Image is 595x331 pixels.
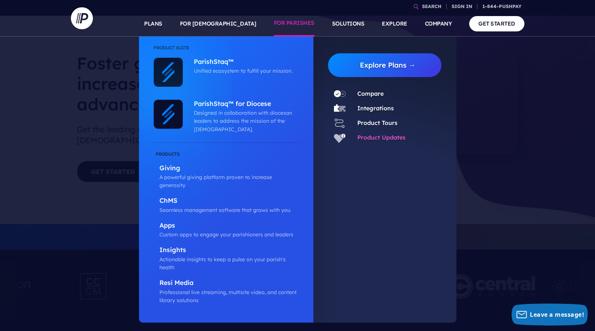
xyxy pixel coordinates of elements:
a: ChMS Seamless management software that grows with you [154,197,299,214]
img: Integrations - Icon [334,103,346,114]
a: FOR PARISHES [274,11,315,37]
p: A powerful giving platform proven to increase generosity [159,173,299,190]
span: Leave a message! [530,311,584,319]
img: ParishStaq™ - Icon [154,58,183,87]
a: EXPLORE [382,11,407,37]
p: Resi Media [159,279,299,288]
a: Compare - Icon [328,88,351,100]
a: COMPANY [425,11,452,37]
a: Integrations [357,104,394,112]
a: ParishStaq™ for Diocese Designed in collaboration with diocesan leaders to address the mission of... [183,100,295,133]
a: Product Tours - Icon [328,117,351,129]
a: FOR [DEMOGRAPHIC_DATA] [180,11,256,37]
a: PLANS [144,11,162,37]
a: Product Updates [357,134,406,141]
a: ParishStaq™ Unified ecosystem to fulfill your mission. [183,58,295,75]
p: Actionable insights to keep a pulse on your parish's health [159,255,299,272]
p: Professional live streaming, multisite video, and content library solutions [159,288,299,305]
a: GET STARTED [469,16,524,31]
a: Insights Actionable insights to keep a pulse on your parish's health [154,246,299,271]
p: Custom apps to engage your parishioners and leaders [159,231,299,239]
img: ParishStaq™ for Diocese - Icon [154,100,183,129]
p: Designed in collaboration with diocesan leaders to address the mission of the [DEMOGRAPHIC_DATA]. [194,109,295,133]
img: Product Updates - Icon [334,132,346,144]
a: Resi Media Professional live streaming, multisite video, and content library solutions [154,279,299,304]
a: Compare [357,90,384,97]
p: Seamless management software that grows with you [159,206,299,214]
img: Product Tours - Icon [334,117,346,129]
button: Leave a message! [512,304,588,326]
a: SOLUTIONS [332,11,365,37]
p: Apps [159,221,299,231]
a: Explore Plans → [334,53,442,77]
p: ParishStaq™ [194,58,295,67]
a: Product Tours [357,119,398,126]
p: ChMS [159,197,299,206]
li: Product Suite [154,44,299,58]
img: Compare - Icon [334,88,346,100]
a: Apps Custom apps to engage your parishioners and leaders [154,221,299,239]
a: Giving A powerful giving platform proven to increase generosity [154,150,299,190]
p: Giving [159,164,299,173]
p: ParishStaq™ for Diocese [194,100,295,109]
p: Unified ecosystem to fulfill your mission. [194,67,295,75]
a: Product Updates - Icon [328,132,351,144]
a: Integrations - Icon [328,103,351,114]
p: Insights [159,246,299,255]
